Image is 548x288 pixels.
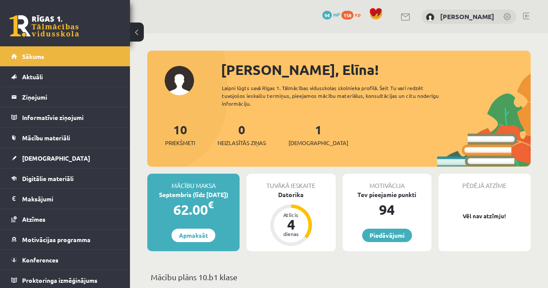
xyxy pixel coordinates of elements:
[322,11,332,19] span: 94
[172,229,215,242] a: Apmaksāt
[221,59,531,80] div: [PERSON_NAME], Elīna!
[343,199,431,220] div: 94
[22,236,91,243] span: Motivācijas programma
[322,11,340,18] a: 94 mP
[333,11,340,18] span: mP
[11,189,119,209] a: Maksājumi
[22,215,45,223] span: Atzīmes
[11,168,119,188] a: Digitālie materiāli
[208,198,214,211] span: €
[11,107,119,127] a: Informatīvie ziņojumi
[443,212,526,220] p: Vēl nav atzīmju!
[246,190,335,247] a: Datorika Atlicis 4 dienas
[426,13,435,22] img: Elīna Freimane
[22,154,90,162] span: [DEMOGRAPHIC_DATA]
[165,122,195,147] a: 10Priekšmeti
[22,134,70,142] span: Mācību materiāli
[147,190,240,199] div: Septembris (līdz [DATE])
[355,11,360,18] span: xp
[438,174,531,190] div: Pēdējā atzīme
[343,174,431,190] div: Motivācija
[147,199,240,220] div: 62.00
[343,190,431,199] div: Tev pieejamie punkti
[289,122,348,147] a: 1[DEMOGRAPHIC_DATA]
[278,212,304,217] div: Atlicis
[22,107,119,127] legend: Informatīvie ziņojumi
[22,87,119,107] legend: Ziņojumi
[11,250,119,270] a: Konferences
[440,12,494,21] a: [PERSON_NAME]
[22,256,58,264] span: Konferences
[11,87,119,107] a: Ziņojumi
[11,67,119,87] a: Aktuāli
[11,128,119,148] a: Mācību materiāli
[289,139,348,147] span: [DEMOGRAPHIC_DATA]
[165,139,195,147] span: Priekšmeti
[11,230,119,249] a: Motivācijas programma
[222,84,452,107] div: Laipni lūgts savā Rīgas 1. Tālmācības vidusskolas skolnieka profilā. Šeit Tu vari redzēt tuvojošo...
[246,174,335,190] div: Tuvākā ieskaite
[22,276,97,284] span: Proktoringa izmēģinājums
[246,190,335,199] div: Datorika
[11,209,119,229] a: Atzīmes
[362,229,412,242] a: Piedāvājumi
[10,15,79,37] a: Rīgas 1. Tālmācības vidusskola
[147,174,240,190] div: Mācību maksa
[217,139,266,147] span: Neizlasītās ziņas
[278,231,304,236] div: dienas
[341,11,365,18] a: 158 xp
[22,175,74,182] span: Digitālie materiāli
[22,52,44,60] span: Sākums
[151,271,527,283] p: Mācību plāns 10.b1 klase
[341,11,353,19] span: 158
[278,217,304,231] div: 4
[22,189,119,209] legend: Maksājumi
[217,122,266,147] a: 0Neizlasītās ziņas
[11,148,119,168] a: [DEMOGRAPHIC_DATA]
[11,46,119,66] a: Sākums
[22,73,43,81] span: Aktuāli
